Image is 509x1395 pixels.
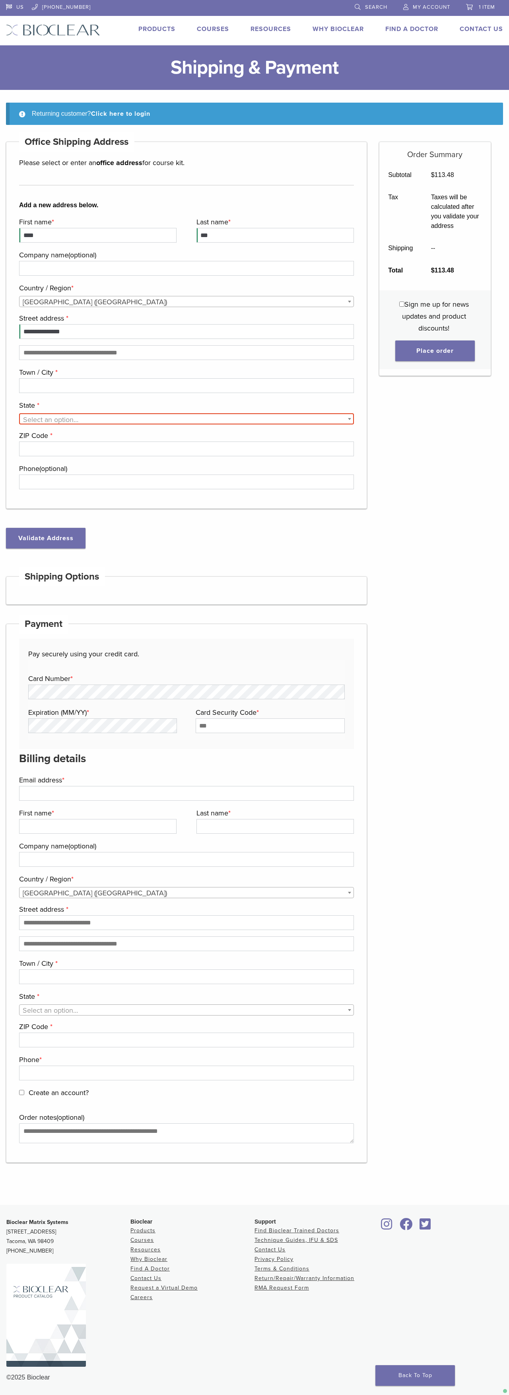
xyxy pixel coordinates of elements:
label: State [19,990,352,1002]
h5: Order Summary [379,142,491,160]
th: Total [379,259,422,282]
a: Request a Virtual Demo [130,1284,198,1291]
span: State [19,413,354,424]
a: Courses [197,25,229,33]
label: Card Number [28,673,343,685]
a: Terms & Conditions [254,1265,309,1272]
label: First name [19,216,175,228]
a: Careers [130,1294,153,1301]
span: Support [254,1218,276,1225]
span: My Account [413,4,450,10]
span: Country / Region [19,296,354,307]
span: United States (US) [19,296,354,307]
strong: office address [96,158,142,167]
a: Why Bioclear [313,25,364,33]
a: Bioclear [397,1223,415,1231]
span: (optional) [56,1113,84,1122]
a: Bioclear [417,1223,433,1231]
label: Company name [19,249,352,261]
a: RMA Request Form [254,1284,309,1291]
p: Pay securely using your credit card. [28,648,345,660]
a: Products [130,1227,155,1234]
span: (optional) [39,464,67,473]
label: ZIP Code [19,430,352,442]
bdi: 113.48 [431,171,454,178]
th: Tax [379,186,422,237]
span: (optional) [68,842,96,850]
label: Country / Region [19,873,352,885]
input: Create an account? [19,1090,24,1095]
button: Validate Address [6,528,85,549]
a: Why Bioclear [130,1256,167,1263]
label: Order notes [19,1111,352,1123]
input: Sign me up for news updates and product discounts! [399,302,404,307]
a: Technique Guides, IFU & SDS [254,1237,338,1243]
a: Find Bioclear Trained Doctors [254,1227,339,1234]
a: Bioclear [379,1223,395,1231]
th: Subtotal [379,164,422,186]
span: Select an option… [23,1006,78,1015]
label: State [19,399,352,411]
span: -- [431,245,435,251]
a: Products [138,25,175,33]
a: Click here to login [91,110,150,118]
img: Bioclear [6,24,100,36]
label: Email address [19,774,352,786]
h4: Shipping Options [19,567,105,586]
th: Shipping [379,237,422,259]
label: First name [19,807,175,819]
a: Resources [130,1246,161,1253]
strong: Bioclear Matrix Systems [6,1219,68,1226]
span: $ [431,267,435,274]
a: Find A Doctor [130,1265,170,1272]
a: Contact Us [460,25,503,33]
span: (optional) [68,251,96,259]
span: Search [365,4,387,10]
a: Privacy Policy [254,1256,293,1263]
label: Street address [19,903,352,915]
p: [STREET_ADDRESS] Tacoma, WA 98409 [PHONE_NUMBER] [6,1218,130,1256]
label: Card Security Code [196,706,343,718]
span: Create an account? [29,1088,89,1097]
b: Add a new address below. [19,200,354,210]
span: Select an option… [23,415,78,424]
h4: Office Shipping Address [19,132,134,152]
label: Phone [19,463,352,475]
button: Place order [395,340,475,361]
label: Town / City [19,366,352,378]
img: Bioclear [6,1264,86,1367]
fieldset: Payment Info [28,660,345,740]
p: Please select or enter an for course kit. [19,157,354,169]
h4: Payment [19,615,68,634]
a: Back To Top [375,1365,455,1386]
label: Town / City [19,957,352,969]
a: Resources [251,25,291,33]
a: Return/Repair/Warranty Information [254,1275,354,1282]
label: Company name [19,840,352,852]
label: Last name [196,807,352,819]
td: Taxes will be calculated after you validate your address [422,186,491,237]
label: Last name [196,216,352,228]
h3: Billing details [19,749,354,768]
a: Find A Doctor [385,25,438,33]
div: ©2025 Bioclear [6,1373,503,1382]
span: State [19,1004,354,1016]
span: Country / Region [19,887,354,898]
span: United States (US) [19,887,354,899]
label: Phone [19,1054,352,1066]
a: Contact Us [130,1275,161,1282]
label: ZIP Code [19,1021,352,1033]
span: $ [431,171,435,178]
span: 1 item [479,4,495,10]
label: Street address [19,312,352,324]
div: Returning customer? [6,103,503,125]
label: Country / Region [19,282,352,294]
bdi: 113.48 [431,267,454,274]
span: Sign me up for news updates and product discounts! [402,300,469,333]
a: Contact Us [254,1246,286,1253]
a: Courses [130,1237,154,1243]
label: Expiration (MM/YY) [28,706,175,718]
span: Bioclear [130,1218,152,1225]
